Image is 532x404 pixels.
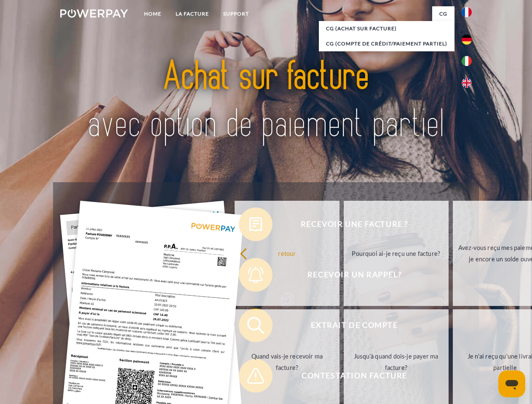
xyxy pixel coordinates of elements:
div: retour [240,247,334,259]
img: logo-powerpay-white.svg [60,9,128,18]
div: Pourquoi ai-je reçu une facture? [349,247,444,259]
a: CG [432,6,454,21]
iframe: Bouton de lancement de la fenêtre de messagerie [498,370,525,397]
a: Support [216,6,256,21]
a: CG (Compte de crédit/paiement partiel) [319,36,454,51]
div: Quand vais-je recevoir ma facture? [240,351,334,373]
img: en [462,78,472,88]
a: LA FACTURE [168,6,216,21]
div: Jusqu'à quand dois-je payer ma facture? [349,351,444,373]
img: fr [462,7,472,17]
a: Home [137,6,168,21]
img: it [462,56,472,66]
img: title-powerpay_fr.svg [80,40,452,161]
a: CG (achat sur facture) [319,21,454,36]
img: de [462,35,472,45]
